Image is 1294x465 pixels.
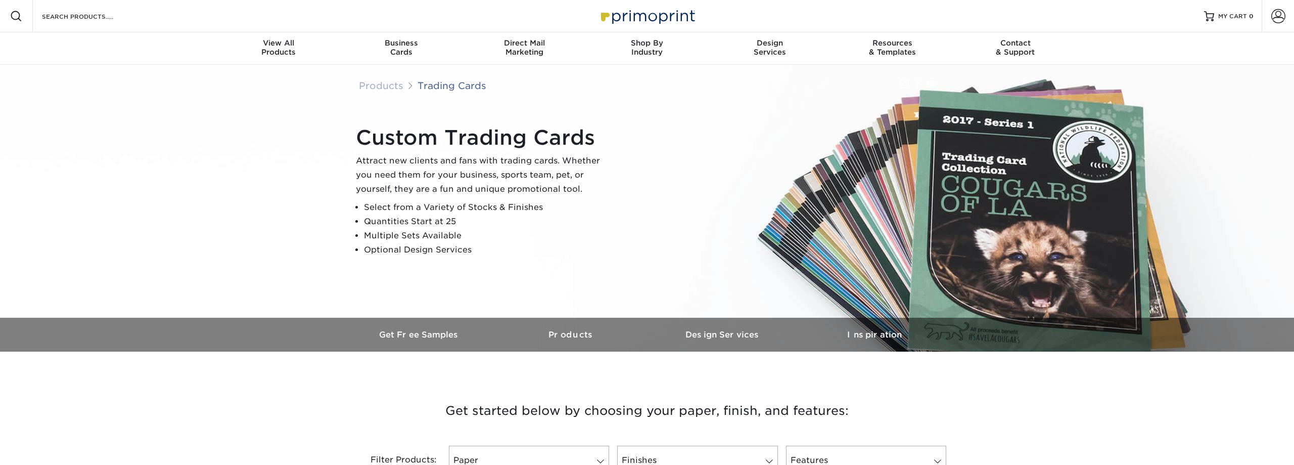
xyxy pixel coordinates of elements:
[708,38,831,57] div: Services
[217,38,340,57] div: Products
[647,330,799,340] h3: Design Services
[344,318,495,352] a: Get Free Samples
[463,38,586,57] div: Marketing
[463,38,586,48] span: Direct Mail
[831,32,954,65] a: Resources& Templates
[344,330,495,340] h3: Get Free Samples
[708,32,831,65] a: DesignServices
[340,38,463,57] div: Cards
[463,32,586,65] a: Direct MailMarketing
[799,330,950,340] h3: Inspiration
[364,243,609,257] li: Optional Design Services
[495,318,647,352] a: Products
[799,318,950,352] a: Inspiration
[954,32,1077,65] a: Contact& Support
[217,32,340,65] a: View AllProducts
[596,5,698,27] img: Primoprint
[954,38,1077,48] span: Contact
[708,38,831,48] span: Design
[217,38,340,48] span: View All
[356,125,609,150] h1: Custom Trading Cards
[340,32,463,65] a: BusinessCards
[364,200,609,215] li: Select from a Variety of Stocks & Finishes
[364,229,609,243] li: Multiple Sets Available
[364,215,609,229] li: Quantities Start at 25
[340,38,463,48] span: Business
[586,32,709,65] a: Shop ByIndustry
[356,154,609,196] p: Attract new clients and fans with trading cards. Whether you need them for your business, sports ...
[41,10,140,22] input: SEARCH PRODUCTS.....
[954,38,1077,57] div: & Support
[3,434,86,461] iframe: Google Customer Reviews
[351,388,943,434] h3: Get started below by choosing your paper, finish, and features:
[831,38,954,48] span: Resources
[586,38,709,57] div: Industry
[586,38,709,48] span: Shop By
[495,330,647,340] h3: Products
[418,80,486,91] a: Trading Cards
[831,38,954,57] div: & Templates
[359,80,403,91] a: Products
[1218,12,1247,21] span: MY CART
[647,318,799,352] a: Design Services
[1249,13,1254,20] span: 0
